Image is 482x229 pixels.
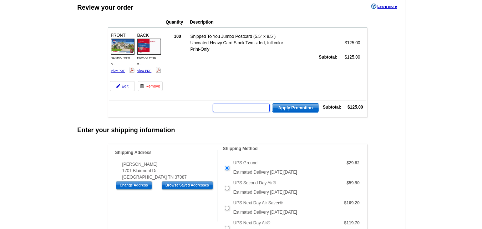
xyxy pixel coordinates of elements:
[137,69,152,73] a: View PDF
[140,84,144,88] img: trashcan-icon.gif
[110,81,135,91] a: Edit
[339,63,482,229] iframe: LiveChat chat widget
[272,103,319,113] button: Apply Promotion
[166,19,189,26] th: Quantity
[77,125,175,135] div: Enter your shipping information
[137,56,157,66] span: RE/MAX Photo S...
[233,170,297,175] span: Estimated Delivery [DATE][DATE]
[111,69,125,73] a: View PDF
[110,31,136,75] div: FRONT
[129,68,135,73] img: pdf_logo.png
[174,34,181,39] strong: 100
[136,31,162,75] div: BACK
[137,39,161,55] img: small-thumb.jpg
[162,181,213,190] input: Browse Saved Addresses
[233,180,276,186] label: UPS Second Day Air®
[111,39,135,55] img: small-thumb.jpg
[233,210,297,215] span: Estimated Delivery [DATE][DATE]
[190,33,294,53] td: Shipped To You Jumbo Postcard (5.5" x 8.5") Uncoated Heavy Card Stock Two sided, full color Print...
[323,105,341,110] strong: Subtotal:
[233,200,283,206] label: UPS Next Day Air Saver®
[116,181,152,190] input: Change Address
[115,150,218,155] h4: Shipping Address
[371,4,397,9] a: Learn more
[339,33,361,53] td: $125.00
[272,104,319,112] span: Apply Promotion
[111,56,130,66] span: RE/MAX Photo S...
[233,190,297,195] span: Estimated Delivery [DATE][DATE]
[233,220,270,226] label: UPS Next Day Air®
[319,55,338,60] strong: Subtotal:
[156,68,161,73] img: pdf_logo.png
[190,19,320,26] th: Description
[339,54,361,61] td: $125.00
[77,3,133,13] div: Review your order
[233,160,258,166] label: UPS Ground
[116,84,120,88] img: pencil-icon.gif
[138,81,163,91] a: Remove
[222,145,258,152] legend: Shipping Method
[115,161,218,180] div: [PERSON_NAME] 1701 Blairmont Dr [GEOGRAPHIC_DATA] TN 37087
